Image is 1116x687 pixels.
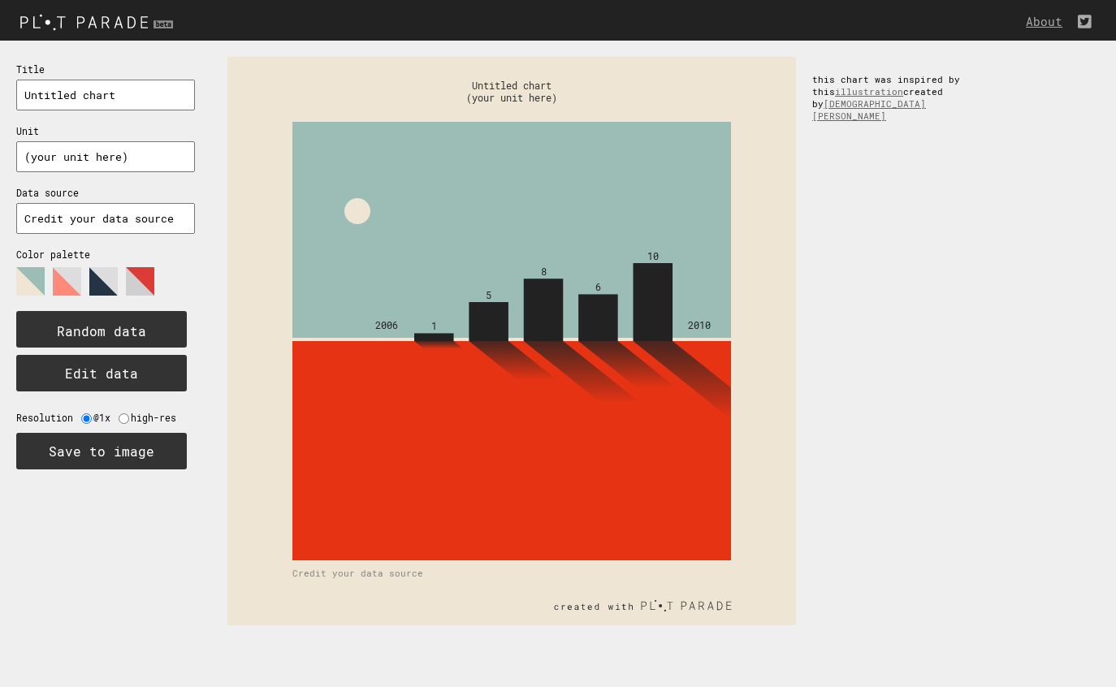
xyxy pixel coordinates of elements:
[472,79,552,92] text: Untitled chart
[292,567,423,579] text: Credit your data source
[16,433,187,469] button: Save to image
[57,322,146,339] text: Random data
[796,57,991,138] div: this chart was inspired by this created by
[835,85,903,97] a: illustration
[812,97,926,122] a: [DEMOGRAPHIC_DATA][PERSON_NAME]
[16,248,195,261] p: Color palette
[1026,14,1071,29] a: About
[131,412,184,424] label: high-res
[16,187,195,199] p: Data source
[466,91,557,104] text: (your unit here)
[16,125,195,137] p: Unit
[93,412,119,424] label: @1x
[16,63,195,76] p: Title
[16,412,81,424] label: Resolution
[16,355,187,391] button: Edit data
